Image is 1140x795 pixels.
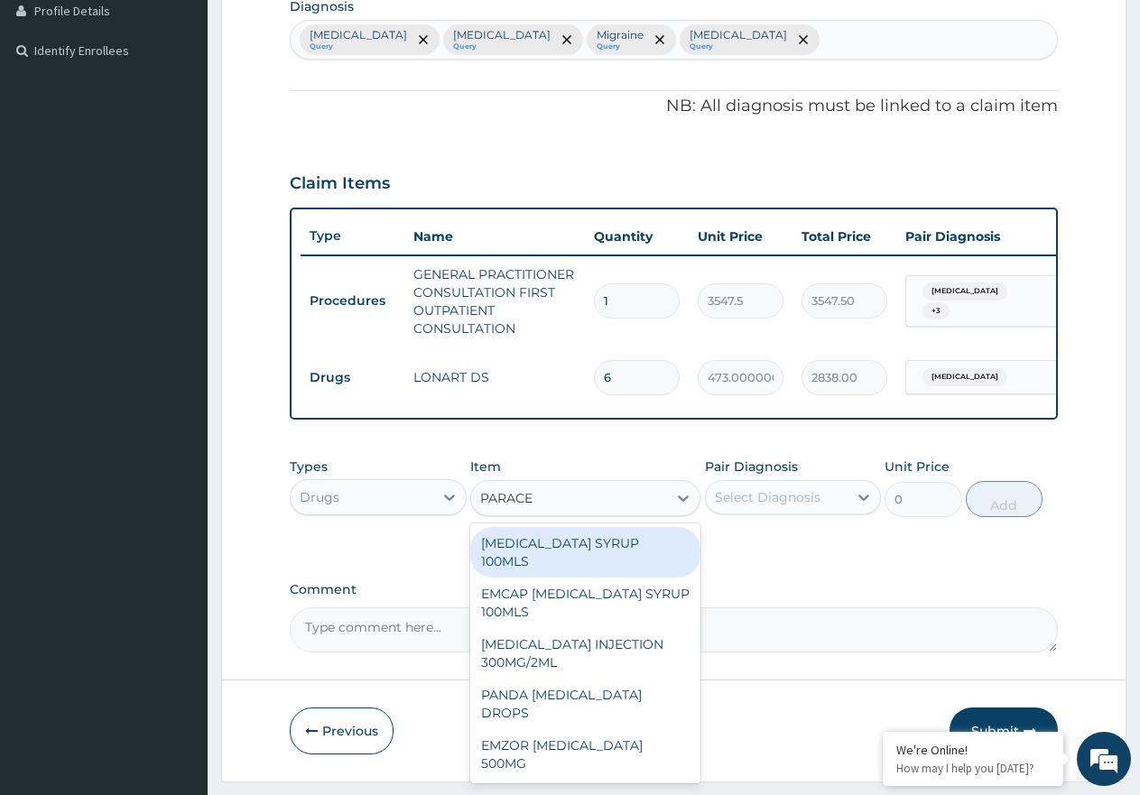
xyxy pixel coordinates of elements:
small: Query [310,42,407,51]
label: Comment [290,582,1058,597]
div: Minimize live chat window [296,9,339,52]
p: [MEDICAL_DATA] [453,28,551,42]
label: Item [470,458,501,476]
small: Query [690,42,787,51]
td: Drugs [301,361,404,394]
h3: Claim Items [290,174,390,194]
div: Chat with us now [94,101,303,125]
label: Unit Price [885,458,950,476]
span: [MEDICAL_DATA] [922,282,1007,300]
th: Pair Diagnosis [896,218,1095,254]
p: Migraine [597,28,644,42]
div: EMZOR [MEDICAL_DATA] 500MG [470,729,700,780]
td: GENERAL PRACTITIONER CONSULTATION FIRST OUTPATIENT CONSULTATION [404,256,585,347]
th: Name [404,218,585,254]
td: Procedures [301,284,404,318]
p: NB: All diagnosis must be linked to a claim item [290,95,1058,118]
small: Query [597,42,644,51]
label: Pair Diagnosis [705,458,798,476]
div: PANDA [MEDICAL_DATA] DROPS [470,679,700,729]
div: [MEDICAL_DATA] INJECTION 300MG/2ML [470,628,700,679]
span: + 3 [922,302,950,320]
div: [MEDICAL_DATA] SYRUP 100MLS [470,527,700,578]
td: LONART DS [404,359,585,395]
label: Types [290,459,328,475]
span: remove selection option [415,32,431,48]
span: remove selection option [795,32,811,48]
textarea: Type your message and hit 'Enter' [9,493,344,556]
th: Unit Price [689,218,792,254]
small: Query [453,42,551,51]
span: We're online! [105,227,249,410]
div: Drugs [300,488,339,506]
div: We're Online! [896,742,1050,758]
span: remove selection option [652,32,668,48]
th: Quantity [585,218,689,254]
p: [MEDICAL_DATA] [310,28,407,42]
th: Type [301,219,404,253]
button: Add [966,481,1043,517]
div: Select Diagnosis [715,488,820,506]
span: remove selection option [559,32,575,48]
p: [MEDICAL_DATA] [690,28,787,42]
div: EMCAP [MEDICAL_DATA] SYRUP 100MLS [470,578,700,628]
th: Total Price [792,218,896,254]
button: Submit [950,707,1058,754]
button: Previous [290,707,394,754]
span: [MEDICAL_DATA] [922,368,1007,386]
p: How may I help you today? [896,761,1050,776]
img: d_794563401_company_1708531726252_794563401 [33,90,73,135]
